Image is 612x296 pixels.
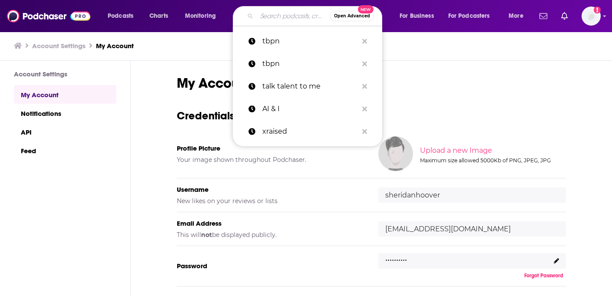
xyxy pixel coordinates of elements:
p: tbpn [262,30,358,53]
p: .......... [385,251,407,263]
input: username [378,187,566,203]
button: Open AdvancedNew [330,11,374,21]
input: email [378,221,566,237]
button: open menu [179,9,227,23]
span: More [509,10,523,22]
p: tbpn [262,53,358,75]
span: Monitoring [185,10,216,22]
a: AI & I [233,98,382,120]
img: Podchaser - Follow, Share and Rate Podcasts [7,8,90,24]
input: Search podcasts, credits, & more... [257,9,330,23]
h5: Username [177,185,364,194]
span: For Business [400,10,434,22]
span: Open Advanced [334,14,370,18]
span: New [358,5,374,13]
a: Feed [14,141,116,160]
span: Logged in as sheridanhoover [582,7,601,26]
a: tbpn [233,30,382,53]
h5: Email Address [177,219,364,227]
h5: New likes on your reviews or lists [177,197,364,205]
h5: Password [177,262,364,270]
a: My Account [14,85,116,104]
span: For Podcasters [448,10,490,22]
a: My Account [96,42,134,50]
h5: This will be displayed publicly. [177,231,364,239]
h3: Account Settings [14,70,116,78]
a: Charts [144,9,173,23]
img: Your profile image [378,136,413,171]
h3: Credentials [177,109,566,122]
a: API [14,122,116,141]
h1: My Account [177,75,566,92]
div: Search podcasts, credits, & more... [241,6,390,26]
span: Podcasts [108,10,133,22]
a: Notifications [14,104,116,122]
button: open menu [443,9,503,23]
button: open menu [102,9,145,23]
button: open menu [503,9,534,23]
a: Account Settings [32,42,86,50]
button: Show profile menu [582,7,601,26]
p: talk talent to me [262,75,358,98]
b: not [201,231,212,239]
a: talk talent to me [233,75,382,98]
button: open menu [394,9,445,23]
svg: Add a profile image [594,7,601,13]
button: Forgot Password [522,272,566,279]
div: Maximum size allowed 5000Kb of PNG, JPEG, JPG [420,157,564,164]
img: User Profile [582,7,601,26]
a: tbpn [233,53,382,75]
span: Charts [149,10,168,22]
a: xraised [233,120,382,143]
h5: Profile Picture [177,144,364,152]
a: Show notifications dropdown [558,9,571,23]
a: Show notifications dropdown [536,9,551,23]
p: AI & I [262,98,358,120]
h5: Your image shown throughout Podchaser. [177,156,364,164]
p: xraised [262,120,358,143]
